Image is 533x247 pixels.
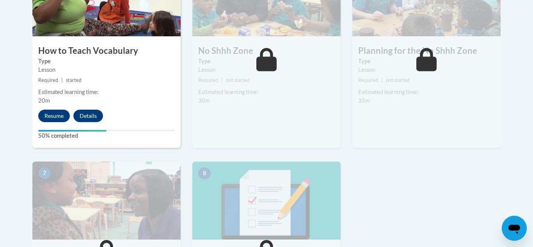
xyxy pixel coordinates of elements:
div: Your progress [38,130,107,131]
span: not started [226,77,250,83]
span: 35m [358,97,370,104]
span: started [66,77,82,83]
div: Estimated learning time: [38,88,175,96]
button: Details [73,110,103,122]
img: Course Image [32,162,181,240]
span: 8 [198,167,211,179]
span: Required [358,77,378,83]
span: Required [198,77,218,83]
div: Estimated learning time: [358,88,495,96]
span: 20m [38,97,50,104]
label: Type [358,57,495,66]
span: | [61,77,63,83]
button: Resume [38,110,70,122]
label: 50% completed [38,131,175,140]
div: Lesson [198,66,335,74]
h3: No Shhh Zone [192,45,341,57]
span: | [221,77,223,83]
span: 7 [38,167,51,179]
div: Estimated learning time: [198,88,335,96]
span: not started [386,77,410,83]
span: | [381,77,383,83]
div: Lesson [358,66,495,74]
label: Type [38,57,175,66]
span: 30m [198,97,210,104]
img: Course Image [192,162,341,240]
iframe: Button to launch messaging window [502,216,527,241]
h3: How to Teach Vocabulary [32,45,181,57]
h3: Planning for the No Shhh Zone [352,45,501,57]
span: Required [38,77,58,83]
label: Type [198,57,335,66]
div: Lesson [38,66,175,74]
